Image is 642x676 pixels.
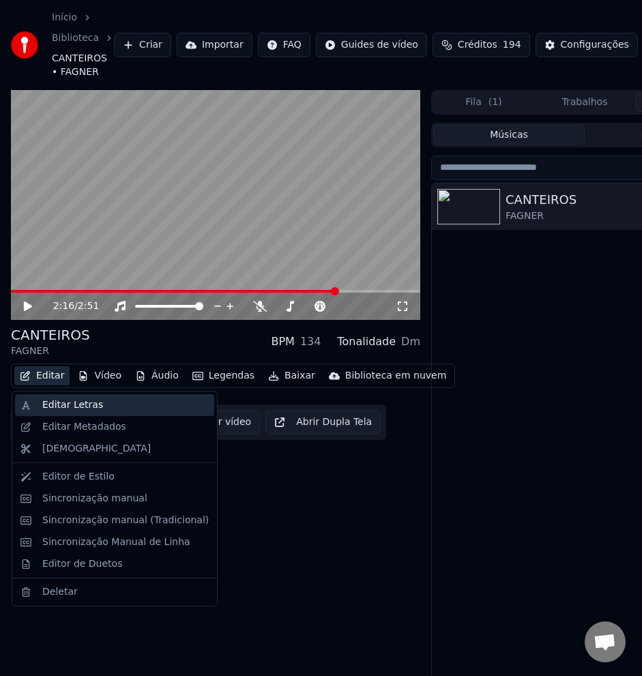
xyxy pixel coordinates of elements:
[53,299,74,313] span: 2:16
[534,92,635,112] button: Trabalhos
[258,33,310,57] button: FAQ
[263,366,321,385] button: Baixar
[52,11,77,25] a: Início
[42,585,78,599] div: Deletar
[458,38,497,52] span: Créditos
[52,52,114,79] span: CANTEIROS • FAGNER
[53,299,86,313] div: /
[42,442,151,456] div: [DEMOGRAPHIC_DATA]
[433,92,534,112] button: Fila
[42,535,190,549] div: Sincronização Manual de Linha
[345,369,447,383] div: Biblioteca em nuvem
[488,95,502,109] span: ( 1 )
[177,33,252,57] button: Importar
[78,299,99,313] span: 2:51
[72,366,127,385] button: Vídeo
[271,334,294,350] div: BPM
[11,31,38,59] img: youka
[42,420,126,434] div: Editar Metadados
[42,557,122,571] div: Editor de Duetos
[337,334,396,350] div: Tonalidade
[503,38,521,52] span: 194
[130,366,184,385] button: Áudio
[433,33,530,57] button: Créditos194
[42,398,103,412] div: Editar Letras
[585,621,626,662] div: Bate-papo aberto
[401,334,420,350] div: Dm
[11,325,90,344] div: CANTEIROS
[187,366,260,385] button: Legendas
[433,125,585,145] button: Músicas
[52,11,114,79] nav: breadcrumb
[52,31,99,45] a: Biblioteca
[536,33,638,57] button: Configurações
[42,470,115,484] div: Editor de Estilo
[11,344,90,358] div: FAGNER
[42,514,209,527] div: Sincronização manual (Tradicional)
[14,366,70,385] button: Editar
[316,33,427,57] button: Guides de vídeo
[300,334,321,350] div: 134
[42,492,147,505] div: Sincronização manual
[561,38,629,52] div: Configurações
[265,410,381,435] button: Abrir Dupla Tela
[114,33,171,57] button: Criar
